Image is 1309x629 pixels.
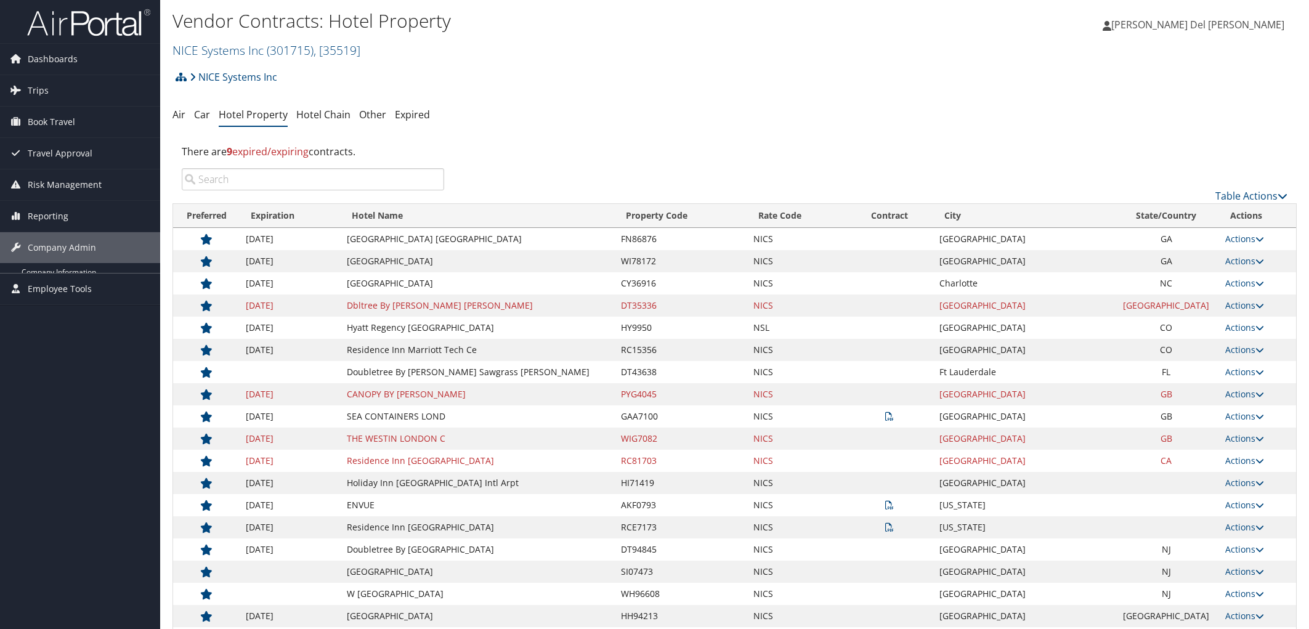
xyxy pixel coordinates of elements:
[240,272,340,294] td: [DATE]
[240,317,340,339] td: [DATE]
[933,583,1113,605] td: [GEOGRAPHIC_DATA]
[341,538,615,561] td: Doubletree By [GEOGRAPHIC_DATA]
[240,428,340,450] td: [DATE]
[747,428,846,450] td: NICS
[846,204,933,228] th: Contract: activate to sort column ascending
[747,405,846,428] td: NICS
[1225,344,1264,355] a: Actions
[1225,299,1264,311] a: Actions
[615,494,748,516] td: AKF0793
[615,361,748,383] td: DT43638
[615,339,748,361] td: RC15356
[747,561,846,583] td: NICS
[1225,566,1264,577] a: Actions
[1113,538,1219,561] td: NJ
[28,274,92,304] span: Employee Tools
[747,272,846,294] td: NICS
[240,250,340,272] td: [DATE]
[240,294,340,317] td: [DATE]
[28,201,68,232] span: Reporting
[1225,477,1264,489] a: Actions
[240,472,340,494] td: [DATE]
[1113,272,1219,294] td: NC
[615,561,748,583] td: SI07473
[28,75,49,106] span: Trips
[1113,383,1219,405] td: GB
[341,605,615,627] td: [GEOGRAPHIC_DATA]
[747,204,846,228] th: Rate Code: activate to sort column ascending
[1113,605,1219,627] td: [GEOGRAPHIC_DATA]
[240,516,340,538] td: [DATE]
[341,472,615,494] td: Holiday Inn [GEOGRAPHIC_DATA] Intl Arpt
[1219,204,1296,228] th: Actions
[933,250,1113,272] td: [GEOGRAPHIC_DATA]
[227,145,309,158] span: expired/expiring
[933,561,1113,583] td: [GEOGRAPHIC_DATA]
[1225,388,1264,400] a: Actions
[240,339,340,361] td: [DATE]
[1225,277,1264,289] a: Actions
[615,450,748,472] td: RC81703
[1225,255,1264,267] a: Actions
[1113,204,1219,228] th: State/Country: activate to sort column ascending
[1113,561,1219,583] td: NJ
[1113,361,1219,383] td: FL
[240,204,340,228] th: Expiration: activate to sort column ascending
[28,138,92,169] span: Travel Approval
[933,317,1113,339] td: [GEOGRAPHIC_DATA]
[615,383,748,405] td: PYG4045
[341,583,615,605] td: W [GEOGRAPHIC_DATA]
[933,405,1113,428] td: [GEOGRAPHIC_DATA]
[1225,455,1264,466] a: Actions
[341,428,615,450] td: THE WESTIN LONDON C
[341,294,615,317] td: Dbltree By [PERSON_NAME] [PERSON_NAME]
[341,228,615,250] td: [GEOGRAPHIC_DATA] [GEOGRAPHIC_DATA]
[1225,366,1264,378] a: Actions
[173,204,240,228] th: Preferred: activate to sort column ascending
[1225,521,1264,533] a: Actions
[933,361,1113,383] td: Ft Lauderdale
[27,8,150,37] img: airportal-logo.png
[1215,189,1287,203] a: Table Actions
[747,605,846,627] td: NICS
[182,168,444,190] input: Search
[615,294,748,317] td: DT35336
[341,405,615,428] td: SEA CONTAINERS LOND
[1225,432,1264,444] a: Actions
[314,42,360,59] span: , [ 35519 ]
[747,450,846,472] td: NICS
[615,538,748,561] td: DT94845
[615,405,748,428] td: GAA7100
[341,204,615,228] th: Hotel Name: activate to sort column ascending
[933,339,1113,361] td: [GEOGRAPHIC_DATA]
[341,561,615,583] td: [GEOGRAPHIC_DATA]
[341,250,615,272] td: [GEOGRAPHIC_DATA]
[747,317,846,339] td: NSL
[227,145,232,158] strong: 9
[615,605,748,627] td: HH94213
[296,108,351,121] a: Hotel Chain
[359,108,386,121] a: Other
[267,42,314,59] span: ( 301715 )
[615,583,748,605] td: WH96608
[341,494,615,516] td: ENVUE
[933,383,1113,405] td: [GEOGRAPHIC_DATA]
[1225,610,1264,622] a: Actions
[1225,588,1264,599] a: Actions
[615,228,748,250] td: FN86876
[172,42,360,59] a: NICE Systems Inc
[1225,233,1264,245] a: Actions
[747,250,846,272] td: NICS
[933,228,1113,250] td: [GEOGRAPHIC_DATA]
[747,583,846,605] td: NICS
[1113,583,1219,605] td: NJ
[240,405,340,428] td: [DATE]
[933,516,1113,538] td: [US_STATE]
[240,383,340,405] td: [DATE]
[1113,228,1219,250] td: GA
[1225,410,1264,422] a: Actions
[1225,543,1264,555] a: Actions
[1113,317,1219,339] td: CO
[240,450,340,472] td: [DATE]
[1113,405,1219,428] td: GB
